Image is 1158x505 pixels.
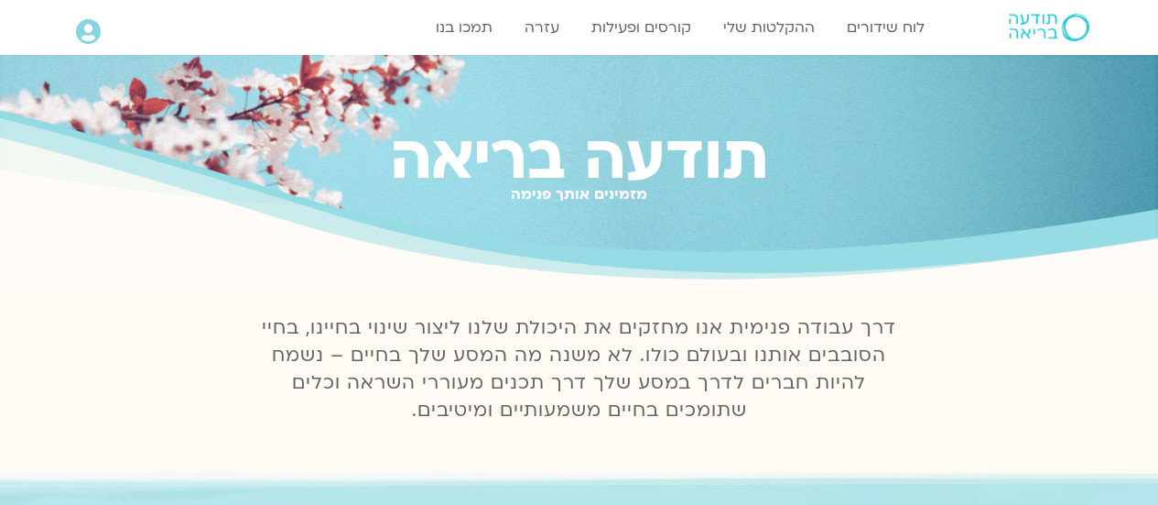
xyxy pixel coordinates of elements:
[252,314,907,424] p: דרך עבודה פנימית אנו מחזקים את היכולת שלנו ליצור שינוי בחיינו, בחיי הסובבים אותנו ובעולם כולו. לא...
[714,10,824,45] a: ההקלטות שלי
[515,10,568,45] a: עזרה
[1009,14,1089,41] img: תודעה בריאה
[838,10,934,45] a: לוח שידורים
[427,10,502,45] a: תמכו בנו
[582,10,700,45] a: קורסים ופעילות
